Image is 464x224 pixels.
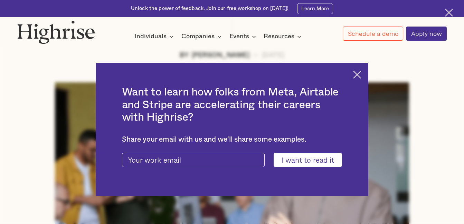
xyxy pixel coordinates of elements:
a: Apply now [406,27,446,41]
img: Highrise logo [17,20,95,44]
div: Resources [264,32,303,41]
a: Learn More [297,3,333,14]
form: current-ascender-blog-article-modal-form [122,153,342,167]
div: Unlock the power of feedback. Join our free workshop on [DATE]! [131,5,288,12]
img: Cross icon [353,71,361,79]
div: Events [229,32,249,41]
div: Events [229,32,258,41]
img: Cross icon [445,9,453,17]
div: Individuals [134,32,167,41]
h2: Want to learn how folks from Meta, Airtable and Stripe are accelerating their careers with Highrise? [122,86,342,124]
div: Share your email with us and we'll share some examples. [122,135,342,144]
input: Your work email [122,153,265,167]
div: Individuals [134,32,176,41]
input: I want to read it [274,153,342,167]
div: Companies [181,32,224,41]
div: Resources [264,32,294,41]
a: Schedule a demo [343,27,403,41]
div: Companies [181,32,215,41]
